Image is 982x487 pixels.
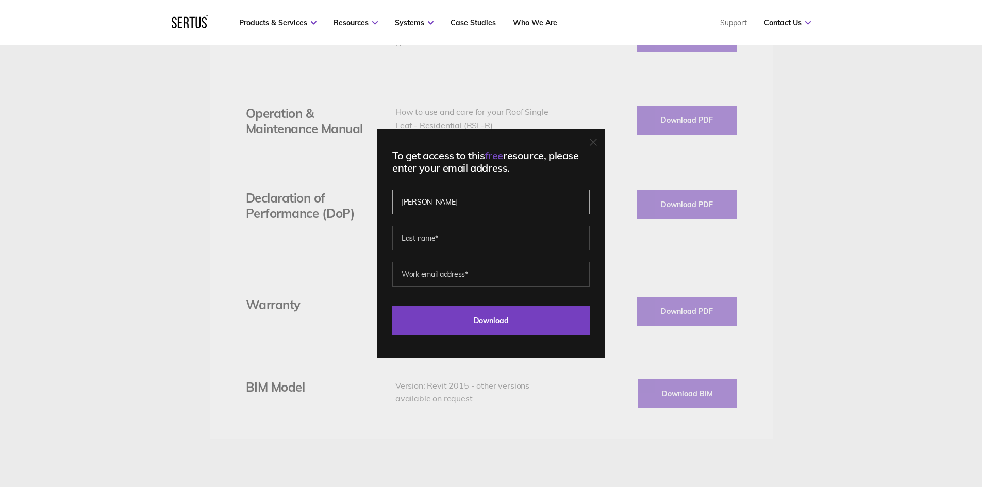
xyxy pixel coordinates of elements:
a: Systems [395,18,434,27]
a: Products & Services [239,18,317,27]
a: Resources [334,18,378,27]
a: Contact Us [764,18,811,27]
input: Work email address* [392,262,590,287]
input: Download [392,306,590,335]
input: Last name* [392,226,590,250]
input: First name* [392,190,590,214]
div: To get access to this resource, please enter your email address. [392,149,590,174]
a: Who We Are [513,18,557,27]
a: Case Studies [451,18,496,27]
a: Support [720,18,747,27]
iframe: Chat Widget [796,367,982,487]
span: free [485,149,503,162]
